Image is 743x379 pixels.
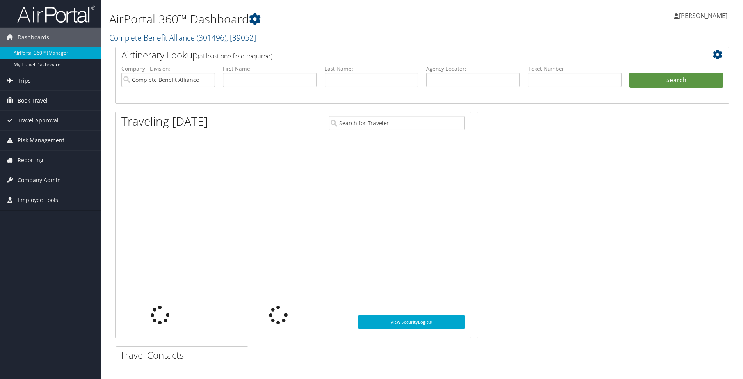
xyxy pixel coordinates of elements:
[426,65,520,73] label: Agency Locator:
[17,5,95,23] img: airportal-logo.png
[679,11,727,20] span: [PERSON_NAME]
[109,32,256,43] a: Complete Benefit Alliance
[18,190,58,210] span: Employee Tools
[121,65,215,73] label: Company - Division:
[674,4,735,27] a: [PERSON_NAME]
[109,11,526,27] h1: AirPortal 360™ Dashboard
[18,170,61,190] span: Company Admin
[18,28,49,47] span: Dashboards
[18,111,59,130] span: Travel Approval
[358,315,465,329] a: View SecurityLogic®
[121,113,208,129] h1: Traveling [DATE]
[223,65,316,73] label: First Name:
[629,73,723,88] button: Search
[325,65,418,73] label: Last Name:
[528,65,621,73] label: Ticket Number:
[226,32,256,43] span: , [ 39052 ]
[329,116,465,130] input: Search for Traveler
[18,71,31,90] span: Trips
[18,151,43,170] span: Reporting
[197,32,226,43] span: ( 301496 )
[198,52,272,60] span: (at least one field required)
[120,349,248,362] h2: Travel Contacts
[121,48,672,62] h2: Airtinerary Lookup
[18,131,64,150] span: Risk Management
[18,91,48,110] span: Book Travel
